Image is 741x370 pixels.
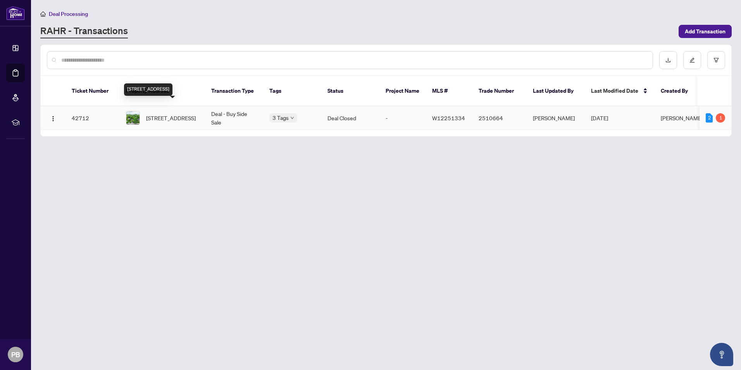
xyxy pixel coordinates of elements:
[472,76,527,106] th: Trade Number
[679,25,732,38] button: Add Transaction
[472,106,527,130] td: 2510664
[120,76,205,106] th: Property Address
[707,51,725,69] button: filter
[146,114,196,122] span: [STREET_ADDRESS]
[527,76,585,106] th: Last Updated By
[716,113,725,123] div: 1
[6,6,25,20] img: logo
[655,76,701,106] th: Created By
[591,114,608,121] span: [DATE]
[713,57,719,63] span: filter
[527,106,585,130] td: [PERSON_NAME]
[379,106,426,130] td: -
[710,343,733,366] button: Open asap
[432,114,465,121] span: W12251334
[321,76,379,106] th: Status
[661,114,703,121] span: [PERSON_NAME]
[205,76,263,106] th: Transaction Type
[689,57,695,63] span: edit
[706,113,713,123] div: 2
[65,106,120,130] td: 42712
[126,111,140,124] img: thumbnail-img
[290,116,294,120] span: down
[11,349,20,360] span: PB
[205,106,263,130] td: Deal - Buy Side Sale
[65,76,120,106] th: Ticket Number
[263,76,321,106] th: Tags
[321,106,379,130] td: Deal Closed
[50,116,56,122] img: Logo
[49,10,88,17] span: Deal Processing
[683,51,701,69] button: edit
[685,25,725,38] span: Add Transaction
[40,24,128,38] a: RAHR - Transactions
[659,51,677,69] button: download
[40,11,46,17] span: home
[272,113,289,122] span: 3 Tags
[426,76,472,106] th: MLS #
[124,83,172,96] div: [STREET_ADDRESS]
[591,86,638,95] span: Last Modified Date
[47,112,59,124] button: Logo
[379,76,426,106] th: Project Name
[585,76,655,106] th: Last Modified Date
[665,57,671,63] span: download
